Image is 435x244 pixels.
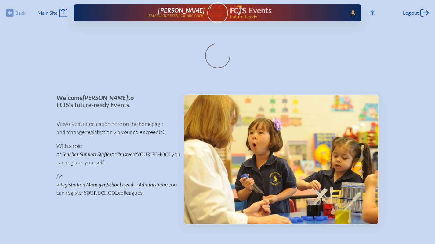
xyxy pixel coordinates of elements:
a: Main Site [38,9,67,17]
span: your school [84,190,118,196]
span: [PERSON_NAME] [158,6,205,14]
span: Main Site [38,10,57,16]
span: Future Ready [230,15,342,19]
p: Welcome to FCIS’s future-ready Events. [56,94,174,108]
span: Registration Manager [59,182,106,188]
p: As a , or you can register colleagues. [56,172,174,197]
span: School Head [107,182,133,188]
img: Events [184,95,378,224]
span: Support Staffer [80,152,111,157]
a: [PERSON_NAME][EMAIL_ADDRESS][DOMAIN_NAME] [93,7,205,19]
p: View event information here on the homepage and manage registration via your role screen(s). [56,120,174,136]
div: FCIS Events — Future ready [230,5,342,19]
p: With a role of , or at you can register yourself. [56,142,174,167]
p: [EMAIL_ADDRESS][DOMAIN_NAME] [147,14,205,18]
span: Administrator [139,182,168,188]
span: your school [137,152,172,157]
span: Log out [403,10,419,16]
span: Trustee [117,152,132,157]
img: User Avatar [205,2,230,18]
span: [PERSON_NAME] [83,94,128,101]
span: Teacher [61,152,78,157]
a: User Avatar [207,2,228,23]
